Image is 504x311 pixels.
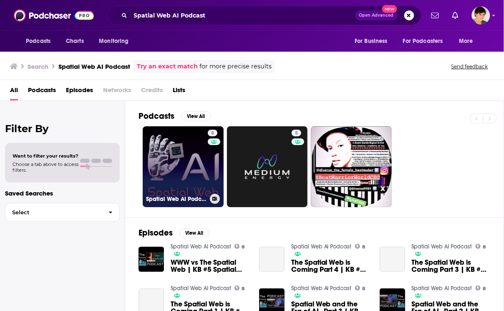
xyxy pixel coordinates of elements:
a: Show notifications dropdown [428,8,442,23]
span: Open Advanced [359,13,394,18]
a: 8 [476,286,486,291]
a: 8 [234,244,245,249]
a: Spatial Web AI Podcast [291,243,352,250]
h2: Filter By [5,123,120,135]
span: Credits [141,83,163,100]
span: 8 [483,287,486,291]
a: Spatial Web AI Podcast [412,285,472,292]
span: Podcasts [26,35,50,47]
p: Saved Searches [5,189,120,197]
a: The Spatial Web is Coming Part 4 | KB #4 Spatial Web AI Podcast [291,259,370,273]
span: For Business [355,35,388,47]
button: Open AdvancedNew [355,10,398,20]
span: 8 [242,245,244,249]
a: The Spatial Web is Coming Part 3 | KB #3 Spatial Web AI Podcast [412,259,490,273]
a: Episodes [66,83,93,100]
button: Show profile menu [472,6,490,25]
span: Choose a tab above to access filters. [13,161,78,173]
a: 5 [292,130,301,136]
span: 8 [362,287,365,291]
button: open menu [398,33,455,49]
a: 8 [476,244,486,249]
img: Podchaser - Follow, Share and Rate Podcasts [14,8,94,23]
a: 8 [234,286,245,291]
span: Charts [66,35,84,47]
a: PodcastsView All [139,111,211,121]
div: Search podcasts, credits, & more... [108,6,421,25]
a: The Spatial Web is Coming Part 3 | KB #3 Spatial Web AI Podcast [380,247,405,272]
a: The Spatial Web is Coming Part 4 | KB #4 Spatial Web AI Podcast [259,247,285,272]
h3: Spatial Web AI Podcast [146,196,207,203]
img: User Profile [472,6,490,25]
a: EpisodesView All [139,228,209,238]
a: 8 [355,286,365,291]
a: Spatial Web AI Podcast [171,243,231,250]
h3: Spatial Web AI Podcast [58,63,130,70]
a: Spatial Web AI Podcast [412,243,472,250]
button: View All [181,111,211,121]
span: 8 [483,245,486,249]
button: open menu [20,33,61,49]
a: Spatial Web AI Podcast [291,285,352,292]
span: for more precise results [199,62,272,71]
span: 8 [211,129,214,138]
button: open menu [93,33,139,49]
span: Monitoring [99,35,129,47]
span: 8 [362,245,365,249]
span: 5 [295,129,298,138]
button: Send feedback [449,63,491,70]
button: open menu [454,33,484,49]
a: 8 [355,244,365,249]
span: Select [5,210,102,215]
span: Want to filter your results? [13,153,78,159]
a: Charts [60,33,89,49]
span: More [459,35,474,47]
h3: Search [28,63,48,70]
a: Spatial Web AI Podcast [171,285,231,292]
input: Search podcasts, credits, & more... [131,9,355,22]
span: For Podcasters [403,35,443,47]
a: 5 [227,126,308,207]
h2: Episodes [139,228,173,238]
h2: Podcasts [139,111,174,121]
button: View All [179,228,209,238]
a: Show notifications dropdown [449,8,462,23]
img: WWW vs The Spatial Web | KB #5 Spatial Web AI Podcast [139,247,164,272]
span: Logged in as bethwouldknow [472,6,490,25]
button: open menu [349,33,398,49]
a: Podcasts [28,83,56,100]
span: Networks [103,83,131,100]
span: 8 [242,287,244,291]
a: WWW vs The Spatial Web | KB #5 Spatial Web AI Podcast [171,259,249,273]
a: Try an exact match [137,62,198,71]
a: 8Spatial Web AI Podcast [143,126,224,207]
a: All [10,83,18,100]
a: 8 [208,130,217,136]
a: Lists [173,83,185,100]
button: Select [5,203,120,222]
span: New [382,5,397,13]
